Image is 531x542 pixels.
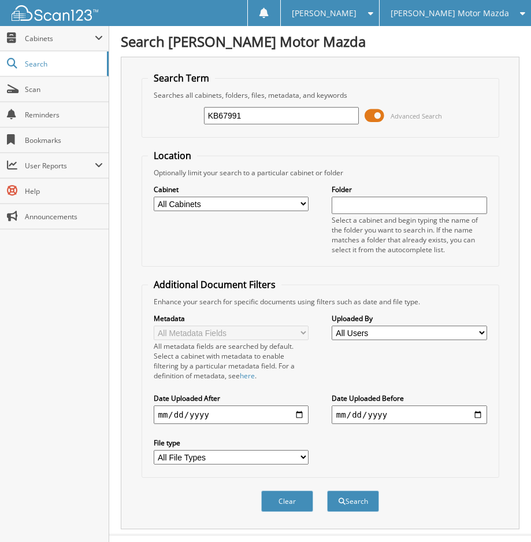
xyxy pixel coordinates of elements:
span: [PERSON_NAME] Motor Mazda [391,10,509,17]
span: Reminders [25,110,103,120]
span: Scan [25,84,103,94]
input: end [332,405,487,424]
span: Advanced Search [391,112,442,120]
span: [PERSON_NAME] [292,10,357,17]
button: Search [327,491,379,512]
label: Metadata [154,314,309,323]
label: Cabinet [154,185,309,194]
h1: Search [PERSON_NAME] Motor Mazda [121,32,519,51]
span: Search [25,59,101,69]
div: Select a cabinet and begin typing the name of the folder you want to search in. If the name match... [332,215,487,255]
a: here [240,371,255,381]
span: Cabinets [25,34,95,43]
button: Clear [261,491,313,512]
legend: Additional Document Filters [148,278,281,291]
label: Folder [332,185,487,194]
label: Date Uploaded Before [332,393,487,403]
span: Bookmarks [25,135,103,145]
input: start [154,405,309,424]
img: scan123-logo-white.svg [12,5,98,21]
label: Uploaded By [332,314,487,323]
div: All metadata fields are searched by default. Select a cabinet with metadata to enable filtering b... [154,341,309,381]
div: Enhance your search for specific documents using filters such as date and file type. [148,297,493,307]
label: Date Uploaded After [154,393,309,403]
div: Searches all cabinets, folders, files, metadata, and keywords [148,90,493,100]
iframe: Chat Widget [473,486,531,542]
span: User Reports [25,161,95,171]
label: File type [154,438,309,448]
span: Announcements [25,212,103,222]
span: Help [25,186,103,196]
div: Optionally limit your search to a particular cabinet or folder [148,168,493,178]
legend: Search Term [148,72,215,84]
legend: Location [148,149,197,162]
